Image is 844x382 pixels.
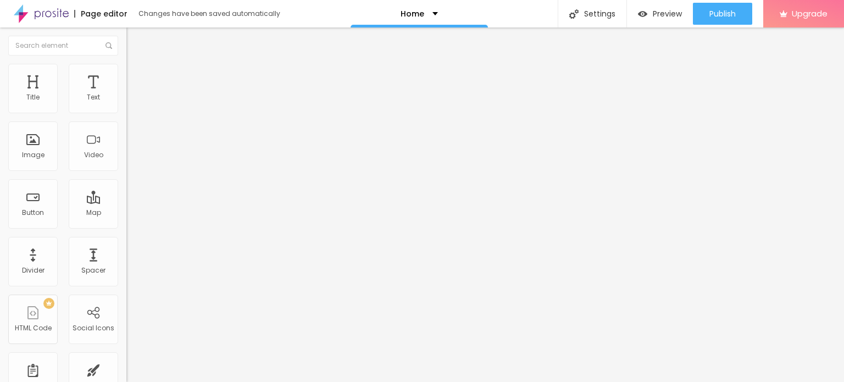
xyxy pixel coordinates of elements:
div: Title [26,93,40,101]
input: Search element [8,36,118,56]
div: Changes have been saved automatically [138,10,280,17]
img: view-1.svg [638,9,647,19]
div: HTML Code [15,324,52,332]
span: Publish [709,9,736,18]
p: Home [401,10,424,18]
button: Publish [693,3,752,25]
div: Text [87,93,100,101]
div: Page editor [74,10,127,18]
div: Social Icons [73,324,114,332]
div: Spacer [81,267,105,274]
img: Icone [569,9,579,19]
iframe: Editor [126,27,844,382]
span: Upgrade [792,9,828,18]
div: Divider [22,267,45,274]
div: Image [22,151,45,159]
div: Map [86,209,101,217]
span: Preview [653,9,682,18]
div: Button [22,209,44,217]
div: Video [84,151,103,159]
button: Preview [627,3,693,25]
img: Icone [105,42,112,49]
